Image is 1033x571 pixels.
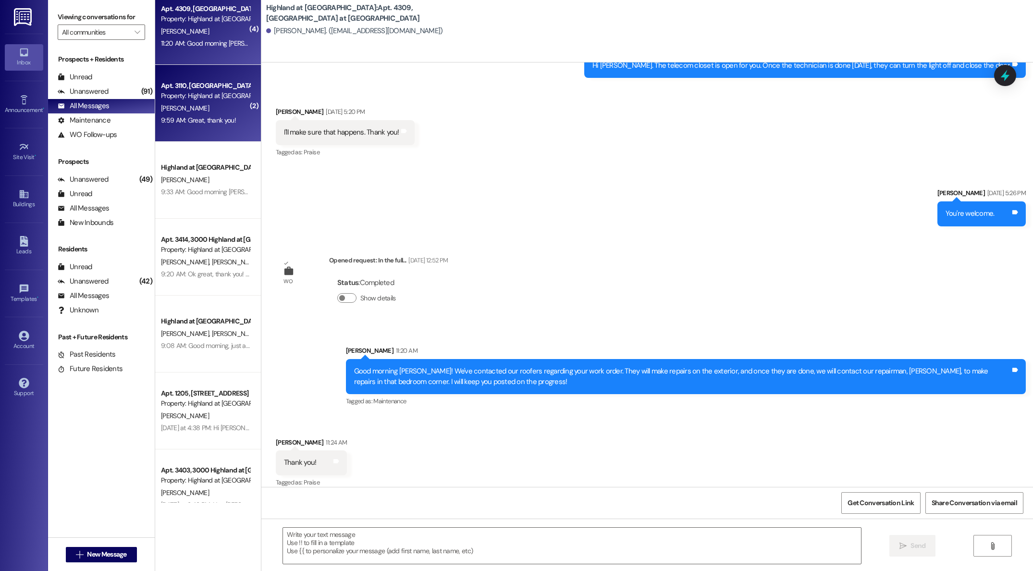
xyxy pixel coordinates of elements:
button: Share Conversation via email [925,492,1023,514]
div: New Inbounds [58,218,113,228]
div: Opened request: In the full... [329,255,448,269]
div: [PERSON_NAME] [276,107,415,120]
div: Unknown [58,305,98,315]
button: New Message [66,547,137,562]
div: You're welcome. [946,209,995,219]
span: Praise [304,478,320,486]
button: Get Conversation Link [841,492,920,514]
span: Maintenance [373,397,406,405]
span: • [43,105,44,112]
a: Site Visit • [5,139,43,165]
span: Send [910,541,925,551]
div: Thank you! [284,458,317,468]
div: 9:08 AM: Good morning, just a friendly reminder that your lease has been generated. Thank you :) ... [161,341,598,350]
span: [PERSON_NAME] [161,104,209,112]
div: 11:24 AM [323,437,347,447]
i:  [135,28,140,36]
div: Unanswered [58,174,109,185]
div: Apt. 3414, 3000 Highland at [GEOGRAPHIC_DATA] [161,235,250,245]
div: Future Residents [58,364,123,374]
div: [PERSON_NAME] [937,188,1026,201]
div: WO Follow-ups [58,130,117,140]
div: 11:20 AM: Good morning [PERSON_NAME]! We've contacted our roofers regarding your work order. They... [161,39,965,48]
a: Leads [5,233,43,259]
span: Get Conversation Link [848,498,914,508]
b: Status [337,278,359,287]
div: Tagged as: [346,394,1026,408]
div: All Messages [58,291,109,301]
a: Inbox [5,44,43,70]
div: Property: Highland at [GEOGRAPHIC_DATA] [161,398,250,409]
div: Unread [58,72,92,82]
div: Unread [58,262,92,272]
div: [DATE] 5:26 PM [985,188,1026,198]
div: 9:59 AM: Great, thank you! [161,116,236,124]
div: (91) [139,84,155,99]
div: [PERSON_NAME] [276,437,347,451]
b: Highland at [GEOGRAPHIC_DATA]: Apt. 4309, [GEOGRAPHIC_DATA] at [GEOGRAPHIC_DATA] [266,3,458,24]
a: Support [5,375,43,401]
span: [PERSON_NAME] [211,329,259,338]
div: [DATE] 5:20 PM [323,107,365,117]
span: [PERSON_NAME] [161,329,212,338]
div: (49) [137,172,155,187]
button: Send [889,535,936,557]
div: Good morning [PERSON_NAME]! We've contacted our roofers regarding your work order. They will make... [354,366,1010,387]
div: I'll make sure that happens. Thank you! [284,127,399,137]
span: [PERSON_NAME] [211,258,259,266]
div: (42) [137,274,155,289]
i:  [899,542,907,550]
div: Apt. 1205, [STREET_ADDRESS] [161,388,250,398]
span: • [37,294,38,301]
div: Past Residents [58,349,116,360]
img: ResiDesk Logo [14,8,34,26]
div: Property: Highland at [GEOGRAPHIC_DATA] [161,14,250,24]
div: [DATE] 12:52 PM [406,255,448,265]
div: Unread [58,189,92,199]
label: Viewing conversations for [58,10,145,25]
div: Tagged as: [276,145,415,159]
div: Apt. 4309, [GEOGRAPHIC_DATA] at [GEOGRAPHIC_DATA] [161,4,250,14]
span: [PERSON_NAME] [161,27,209,36]
div: Property: Highland at [GEOGRAPHIC_DATA] [161,245,250,255]
a: Account [5,328,43,354]
input: All communities [62,25,130,40]
a: Templates • [5,281,43,307]
div: [PERSON_NAME] [346,346,1026,359]
div: Prospects + Residents [48,54,155,64]
div: All Messages [58,101,109,111]
i:  [989,542,996,550]
label: Show details [360,293,396,303]
span: [PERSON_NAME] [161,175,209,184]
div: Prospects [48,157,155,167]
span: Share Conversation via email [932,498,1017,508]
div: 9:33 AM: Good morning [PERSON_NAME], you're lease has been set over. We are just waiting on your ... [161,187,499,196]
div: : Completed [337,275,400,290]
div: Past + Future Residents [48,332,155,342]
i:  [76,551,83,559]
div: Unanswered [58,276,109,286]
div: Unanswered [58,87,109,97]
div: Highland at [GEOGRAPHIC_DATA] [161,162,250,173]
span: [PERSON_NAME] [161,411,209,420]
div: 11:20 AM [394,346,418,356]
span: New Message [87,549,126,559]
div: [PERSON_NAME]. ([EMAIL_ADDRESS][DOMAIN_NAME]) [266,26,443,36]
div: Hi [PERSON_NAME]. The telecom closet is open for you. Once the technician is done [DATE], they ca... [592,61,1010,71]
div: WO [283,276,293,286]
div: Property: Highland at [GEOGRAPHIC_DATA] [161,475,250,485]
span: [PERSON_NAME] [161,488,209,497]
span: • [35,152,36,159]
div: All Messages [58,203,109,213]
span: [PERSON_NAME] [161,258,212,266]
div: Apt. 3110, [GEOGRAPHIC_DATA] at [GEOGRAPHIC_DATA] [161,81,250,91]
span: Praise [304,148,320,156]
div: Tagged as: [276,475,347,489]
div: Maintenance [58,115,111,125]
div: Residents [48,244,155,254]
div: Highland at [GEOGRAPHIC_DATA] [161,316,250,326]
div: Apt. 3403, 3000 Highland at [GEOGRAPHIC_DATA] [161,465,250,475]
a: Buildings [5,186,43,212]
div: Property: Highland at [GEOGRAPHIC_DATA] [161,91,250,101]
div: 9:20 AM: Ok great, thank you! I will pass this along to [PERSON_NAME] and we will keep y'all posted. [161,270,438,278]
